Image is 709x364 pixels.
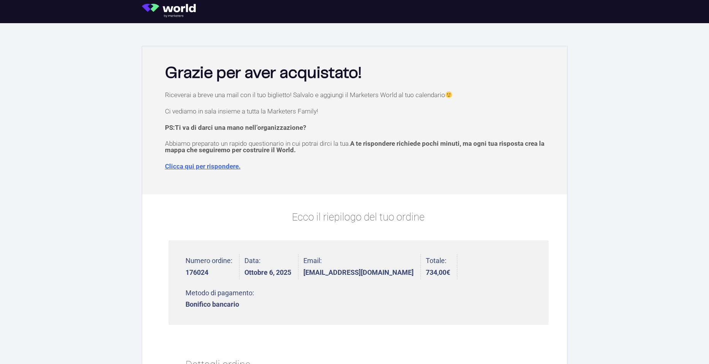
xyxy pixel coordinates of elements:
[165,140,552,153] p: Abbiamo preparato un rapido questionario in cui potrai dirci la tua.
[186,269,232,276] strong: 176024
[168,210,549,225] p: Ecco il riepilogo del tuo ordine
[186,301,254,308] strong: Bonifico bancario
[165,140,544,154] span: A te rispondere richiede pochi minuti, ma ogni tua risposta crea la mappa che seguiremo per costr...
[165,108,552,115] p: Ci vediamo in sala insieme a tutta la Marketers Family!
[165,162,241,170] a: Clicca qui per rispondere.
[446,268,450,276] span: €
[303,254,421,279] li: Email:
[165,124,306,131] strong: PS:
[244,254,298,279] li: Data:
[426,268,450,276] bdi: 734,00
[426,254,457,279] li: Totale:
[165,66,362,81] b: Grazie per aver acquistato!
[186,254,240,279] li: Numero ordine:
[303,269,414,276] strong: [EMAIL_ADDRESS][DOMAIN_NAME]
[446,91,452,98] img: 🙂
[186,286,254,312] li: Metodo di pagamento:
[244,269,291,276] strong: Ottobre 6, 2025
[175,124,306,131] span: Ti va di darci una mano nell’organizzazione?
[165,91,552,98] p: Riceverai a breve una mail con il tuo biglietto! Salvalo e aggiungi il Marketers World al tuo cal...
[6,334,29,357] iframe: Customerly Messenger Launcher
